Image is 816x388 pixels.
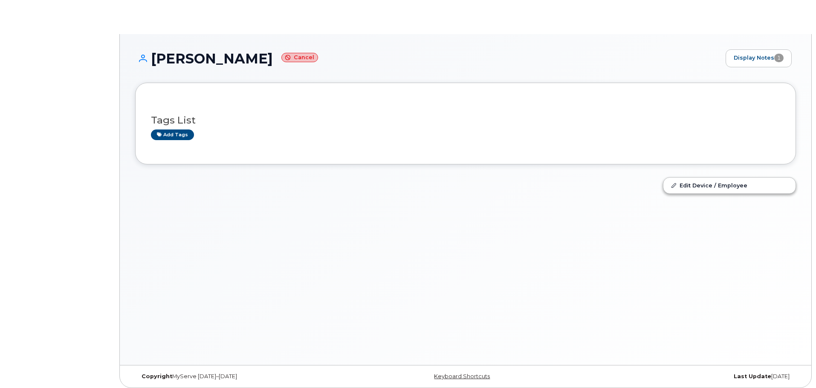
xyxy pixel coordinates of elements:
a: Display Notes1 [726,49,792,67]
strong: Copyright [142,373,172,379]
span: 1 [774,54,784,62]
strong: Last Update [734,373,771,379]
a: Edit Device / Employee [663,178,796,193]
h3: Tags List [151,115,780,126]
h1: [PERSON_NAME] [135,51,721,66]
small: Cancel [281,53,318,63]
a: Keyboard Shortcuts [434,373,490,379]
a: Add tags [151,129,194,140]
div: MyServe [DATE]–[DATE] [135,373,356,380]
div: [DATE] [576,373,796,380]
